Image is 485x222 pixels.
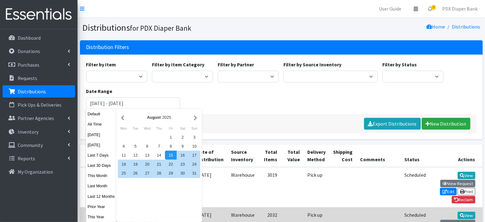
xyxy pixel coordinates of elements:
[430,144,483,167] th: Actions
[130,169,141,178] div: 26
[281,144,304,167] th: Total Value
[401,144,430,167] th: Status
[165,151,177,160] div: 15
[130,24,192,33] small: for PDX Diaper Bank
[218,61,254,68] label: Filter by Partner
[304,144,330,167] th: Delivery Method
[177,169,189,178] div: 30
[82,22,279,33] h1: Distributions
[18,88,46,95] p: Distributions
[189,169,200,178] div: 31
[18,48,40,54] p: Donations
[118,169,130,178] div: 25
[2,126,75,138] a: Inventory
[432,5,436,10] span: 4
[401,167,430,207] td: Scheduled
[177,151,189,160] div: 16
[18,75,37,81] p: Requests
[440,188,457,195] a: Edit
[440,180,475,187] a: View Request
[189,133,200,142] div: 3
[259,167,281,207] td: 3019
[228,167,259,207] td: Warehouse
[177,133,189,142] div: 2
[153,142,165,151] div: 7
[86,44,129,51] h3: Distribution Filters
[18,142,43,148] p: Community
[86,97,180,109] input: January 1, 2011 - December 31, 2011
[422,118,470,130] a: New Distribution
[2,99,75,111] a: Pick Ups & Deliveries
[2,112,75,124] a: Partner Agencies
[193,167,228,207] td: [DATE]
[177,160,189,169] div: 23
[130,151,141,160] div: 12
[152,61,204,68] label: Filter by Item Category
[153,160,165,169] div: 21
[130,124,141,132] div: Tuesday
[2,166,75,178] a: My Organization
[177,124,189,132] div: Saturday
[165,160,177,169] div: 22
[189,124,200,132] div: Sunday
[423,2,437,15] a: 4
[458,172,475,179] a: View
[18,169,53,175] p: My Organization
[2,152,75,165] a: Reports
[2,59,75,71] a: Purchases
[141,160,153,169] div: 20
[18,155,35,162] p: Reports
[86,130,117,139] button: [DATE]
[86,202,117,211] button: Prior Year
[118,124,130,132] div: Monday
[162,115,171,120] span: 2025
[86,171,117,180] button: This Month
[189,160,200,169] div: 24
[2,139,75,151] a: Community
[189,142,200,151] div: 10
[18,62,39,68] p: Purchases
[165,133,177,142] div: 1
[18,115,54,121] p: Partner Agencies
[283,61,341,68] label: Filter by Source Inventory
[18,102,61,108] p: Pick Ups & Deliveries
[382,61,417,68] label: Filter by Status
[452,24,480,30] a: Distributions
[330,144,357,167] th: Shipping Cost
[165,124,177,132] div: Friday
[357,144,401,167] th: Comments
[193,144,228,167] th: Date of Distribution
[165,169,177,178] div: 29
[86,109,117,118] button: Default
[130,160,141,169] div: 19
[86,151,117,160] button: Last 7 Days
[374,2,406,15] a: User Guide
[458,212,475,219] a: View
[147,115,161,120] strong: August
[452,196,475,203] a: Reclaim
[2,32,75,44] a: Dashboard
[86,140,117,149] button: [DATE]
[228,144,259,167] th: Source Inventory
[141,169,153,178] div: 27
[80,167,105,207] td: 97990
[141,142,153,151] div: 6
[86,120,117,129] button: All Time
[141,151,153,160] div: 13
[86,212,117,221] button: This Year
[118,142,130,151] div: 4
[153,124,165,132] div: Thursday
[177,142,189,151] div: 9
[2,4,75,25] img: HumanEssentials
[118,160,130,169] div: 18
[18,35,41,41] p: Dashboard
[427,24,445,30] a: Home
[86,181,117,190] button: Last Month
[86,61,116,68] label: Filter by Item
[153,151,165,160] div: 14
[18,129,38,135] p: Inventory
[364,118,421,130] a: Export Distributions
[304,167,330,207] td: Pick up
[259,144,281,167] th: Total Items
[165,142,177,151] div: 8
